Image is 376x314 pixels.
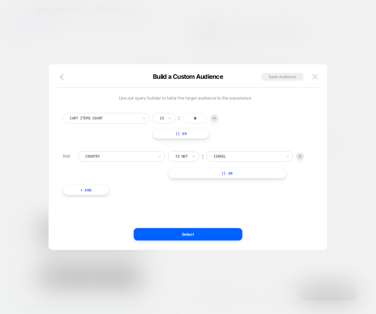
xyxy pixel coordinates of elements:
[262,73,303,81] button: Save Audience
[153,73,223,80] span: Build a Custom Audience
[200,152,206,161] div: ︰
[213,117,216,119] img: end
[168,168,286,178] button: || Or
[63,95,307,101] span: Use our query builder to tailor the target audience to the experience
[312,74,318,79] img: close
[299,155,301,158] img: end
[153,128,209,139] button: || Or
[134,228,242,240] button: Select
